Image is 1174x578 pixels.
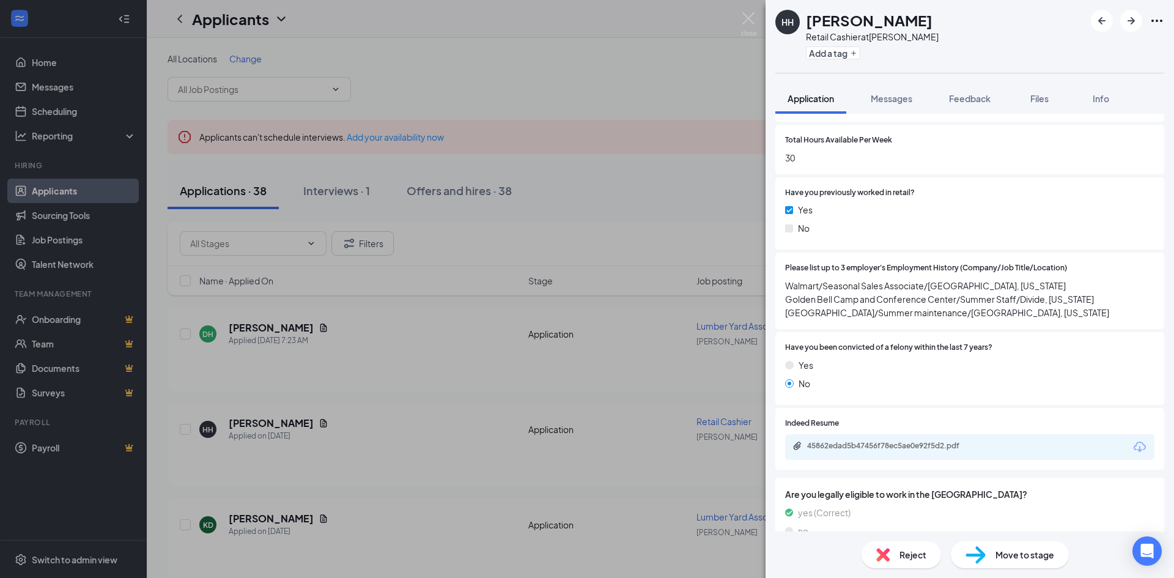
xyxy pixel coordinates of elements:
span: No [799,377,810,390]
span: 30 [785,151,1154,165]
span: No [798,221,810,235]
span: Yes [798,203,813,217]
span: Indeed Resume [785,418,839,429]
span: no [798,524,808,538]
span: Have you previously worked in retail? [785,187,915,199]
span: Info [1093,93,1109,104]
svg: Download [1132,440,1147,454]
h1: [PERSON_NAME] [806,10,932,31]
div: Open Intercom Messenger [1132,536,1162,566]
span: Reject [899,548,926,561]
div: 45862edad5b47456f78ec5ae0e92f5d2.pdf [807,441,978,451]
span: Have you been convicted of a felony within the last 7 years? [785,342,992,354]
button: ArrowLeftNew [1091,10,1113,32]
svg: ArrowLeftNew [1095,13,1109,28]
span: Total Hours Available Per Week [785,135,892,146]
span: yes (Correct) [798,506,851,519]
svg: ArrowRight [1124,13,1139,28]
span: Feedback [949,93,991,104]
a: Paperclip45862edad5b47456f78ec5ae0e92f5d2.pdf [792,441,991,453]
button: PlusAdd a tag [806,46,860,59]
span: Walmart/Seasonal Sales Associate/[GEOGRAPHIC_DATA], [US_STATE] Golden Bell Camp and Conference Ce... [785,279,1154,319]
span: Move to stage [995,548,1054,561]
span: Files [1030,93,1049,104]
span: Application [788,93,834,104]
div: Retail Cashier at [PERSON_NAME] [806,31,939,43]
button: ArrowRight [1120,10,1142,32]
span: Yes [799,358,813,372]
svg: Paperclip [792,441,802,451]
svg: Plus [850,50,857,57]
span: Please list up to 3 employer's Employment History (Company/Job Title/Location) [785,262,1067,274]
span: Are you legally eligible to work in the [GEOGRAPHIC_DATA]? [785,487,1154,501]
svg: Ellipses [1150,13,1164,28]
div: HH [781,16,794,28]
span: Messages [871,93,912,104]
